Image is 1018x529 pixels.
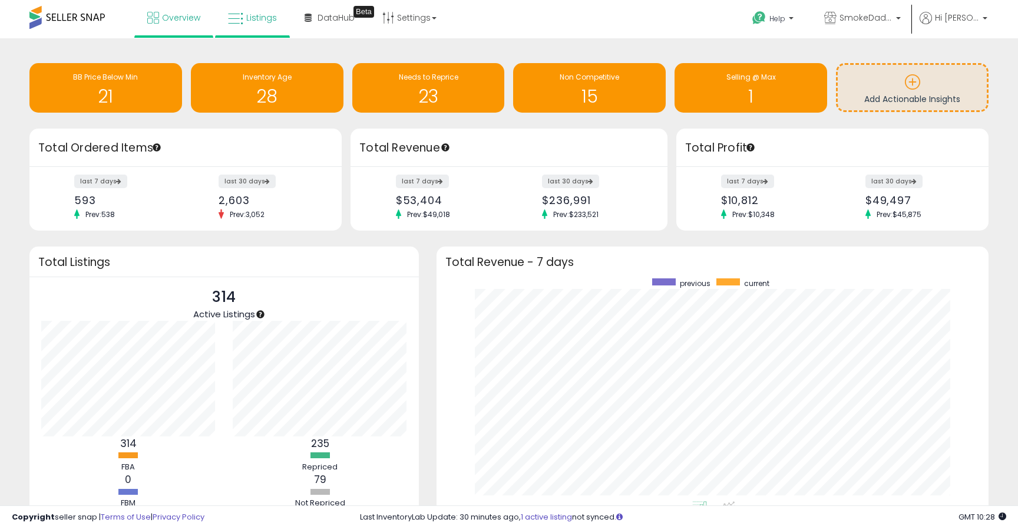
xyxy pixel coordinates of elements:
[12,511,55,523] strong: Copyright
[519,87,660,106] h1: 15
[191,63,343,113] a: Inventory Age 28
[358,87,499,106] h1: 23
[401,209,456,219] span: Prev: $49,018
[721,175,774,188] label: last 7 days
[80,209,121,219] span: Prev: 538
[675,63,827,113] a: Selling @ Max 1
[769,14,785,24] span: Help
[285,462,355,473] div: Repriced
[680,87,821,106] h1: 1
[743,2,805,38] a: Help
[935,12,979,24] span: Hi [PERSON_NAME]
[224,209,270,219] span: Prev: 3,052
[864,93,960,105] span: Add Actionable Insights
[399,72,458,82] span: Needs to Reprice
[353,6,374,18] div: Tooltip anchor
[396,175,449,188] label: last 7 days
[680,278,710,288] span: previous
[360,512,1006,523] div: Last InventoryLab Update: 30 minutes ago, not synced.
[871,209,927,219] span: Prev: $45,875
[958,511,1006,523] span: 2025-10-8 10:28 GMT
[162,12,200,24] span: Overview
[12,512,204,523] div: seller snap | |
[726,72,776,82] span: Selling @ Max
[314,472,326,487] b: 79
[93,462,164,473] div: FBA
[219,175,276,188] label: last 30 days
[865,175,923,188] label: last 30 days
[685,140,980,156] h3: Total Profit
[318,12,355,24] span: DataHub
[38,258,410,267] h3: Total Listings
[352,63,505,113] a: Needs to Reprice 23
[101,511,151,523] a: Terms of Use
[74,175,127,188] label: last 7 days
[243,72,292,82] span: Inventory Age
[838,65,987,110] a: Add Actionable Insights
[920,12,987,38] a: Hi [PERSON_NAME]
[35,87,176,106] h1: 21
[440,142,451,153] div: Tooltip anchor
[542,194,646,206] div: $236,991
[219,194,321,206] div: 2,603
[193,308,255,320] span: Active Listings
[151,142,162,153] div: Tooltip anchor
[521,511,572,523] a: 1 active listing
[311,436,329,451] b: 235
[246,12,277,24] span: Listings
[726,209,781,219] span: Prev: $10,348
[744,278,769,288] span: current
[38,140,333,156] h3: Total Ordered Items
[285,498,355,509] div: Not Repriced
[513,63,666,113] a: Non Competitive 15
[73,72,138,82] span: BB Price Below Min
[120,436,137,451] b: 314
[839,12,893,24] span: SmokeDaddy LLC
[125,472,131,487] b: 0
[193,286,255,308] p: 314
[197,87,338,106] h1: 28
[560,72,619,82] span: Non Competitive
[445,258,980,267] h3: Total Revenue - 7 days
[29,63,182,113] a: BB Price Below Min 21
[745,142,756,153] div: Tooltip anchor
[359,140,659,156] h3: Total Revenue
[74,194,177,206] div: 593
[721,194,824,206] div: $10,812
[396,194,500,206] div: $53,404
[547,209,604,219] span: Prev: $233,521
[865,194,968,206] div: $49,497
[255,309,266,320] div: Tooltip anchor
[93,498,164,509] div: FBM
[752,11,766,25] i: Get Help
[153,511,204,523] a: Privacy Policy
[616,513,623,521] i: Click here to read more about un-synced listings.
[542,175,599,188] label: last 30 days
